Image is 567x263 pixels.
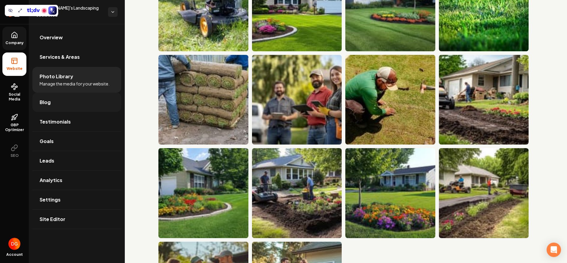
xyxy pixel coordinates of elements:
[32,28,121,47] a: Overview
[32,93,121,112] a: Blog
[252,148,342,238] img: Men using a tiller to prepare soil for planting flowers in a residential garden.
[2,78,26,106] a: Social Media
[32,47,121,67] a: Services & Areas
[32,112,121,131] a: Testimonials
[158,148,248,238] img: Vibrant landscaped yard with colorful flowers and healthy lawn in front of a charming home.
[6,252,23,257] span: Account
[8,238,20,250] button: Open user button
[32,151,121,170] a: Leads
[40,118,71,125] span: Testimonials
[32,171,121,190] a: Analytics
[40,73,73,80] span: Photo Library
[40,99,51,106] span: Blog
[32,190,121,209] a: Settings
[32,132,121,151] a: Goals
[547,243,561,257] div: Open Intercom Messenger
[40,196,61,203] span: Settings
[40,216,65,223] span: Site Editor
[2,139,26,163] button: SEO
[8,153,21,158] span: SEO
[3,40,26,45] span: Company
[40,157,54,164] span: Leads
[2,27,26,50] a: Company
[40,177,62,184] span: Analytics
[36,11,103,19] span: Website
[439,55,529,145] img: Man using a garden tractor to create a planting bed in a residential yard with colorful flowers.
[40,81,109,87] span: Manage the media for your website.
[2,123,26,132] span: GBP Optimizer
[40,34,63,41] span: Overview
[252,55,342,145] img: Three professionals in work attire standing outdoors with tablets, smiling and engaged.
[345,55,435,145] img: Lawn care worker installing sod on fresh grass in a landscaped yard.
[32,210,121,229] a: Site Editor
[158,55,248,145] img: Workers stacking fresh sod rolls on a construction site for landscaping purposes.
[40,53,80,61] span: Services & Areas
[439,148,529,238] img: Man mowing lawn while another uses a tiller, with flowers and a garden cart nearby.
[2,109,26,137] a: GBP Optimizer
[40,138,54,145] span: Goals
[345,148,435,238] img: Charming home with vibrant flower garden and manicured lawn, sunny residential setting.
[8,238,20,250] img: Daniel Goldstein
[4,66,25,71] span: Website
[2,92,26,102] span: Social Media
[36,5,103,11] span: [PERSON_NAME]'s Landscaping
